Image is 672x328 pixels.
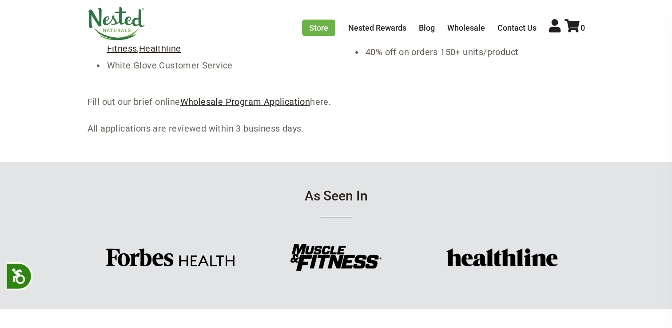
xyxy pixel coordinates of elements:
[180,96,310,107] a: Wholesale Program Application
[105,57,326,74] li: White Glove Customer Service
[290,244,382,271] img: MF.png
[447,23,485,32] a: Wholesale
[87,95,585,108] p: Fill out our brief online here.
[87,188,585,218] h4: As Seen In
[497,23,537,32] a: Contact Us
[565,23,585,32] a: 0
[87,7,145,40] img: Nested Naturals
[87,122,585,135] p: All applications are reviewed within 3 business days.
[364,44,585,60] li: 40% off on orders 150+ units/product
[302,20,335,36] a: Store
[107,30,306,54] a: Muscle and Fitness
[581,23,585,32] span: 0
[348,23,406,32] a: Nested Rewards
[446,248,557,266] img: Healthline
[106,248,235,266] img: Forbes Health
[419,23,435,32] a: Blog
[139,43,181,54] a: Healthline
